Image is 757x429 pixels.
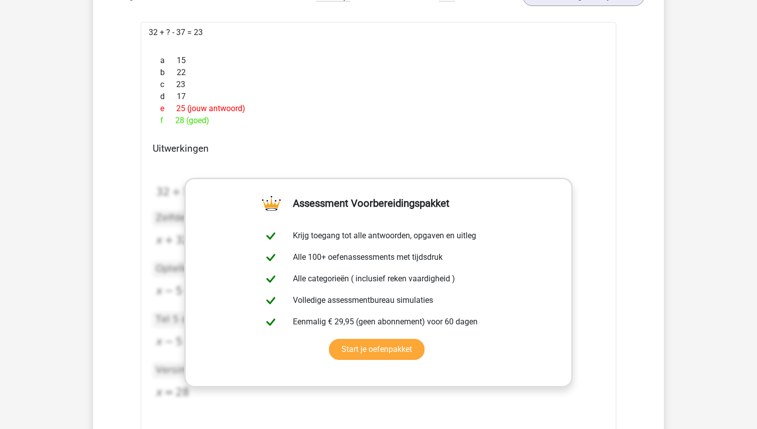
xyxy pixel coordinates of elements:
[160,67,177,79] span: b
[329,339,425,360] a: Start je oefenpakket
[160,91,177,103] span: d
[153,55,604,67] div: 15
[153,103,604,115] div: 25 (jouw antwoord)
[160,55,177,67] span: a
[153,79,604,91] div: 23
[160,103,176,115] span: e
[160,115,175,127] span: f
[153,115,604,127] div: 28 (goed)
[153,143,604,154] h4: Uitwerkingen
[153,91,604,103] div: 17
[153,67,604,79] div: 22
[160,79,176,91] span: c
